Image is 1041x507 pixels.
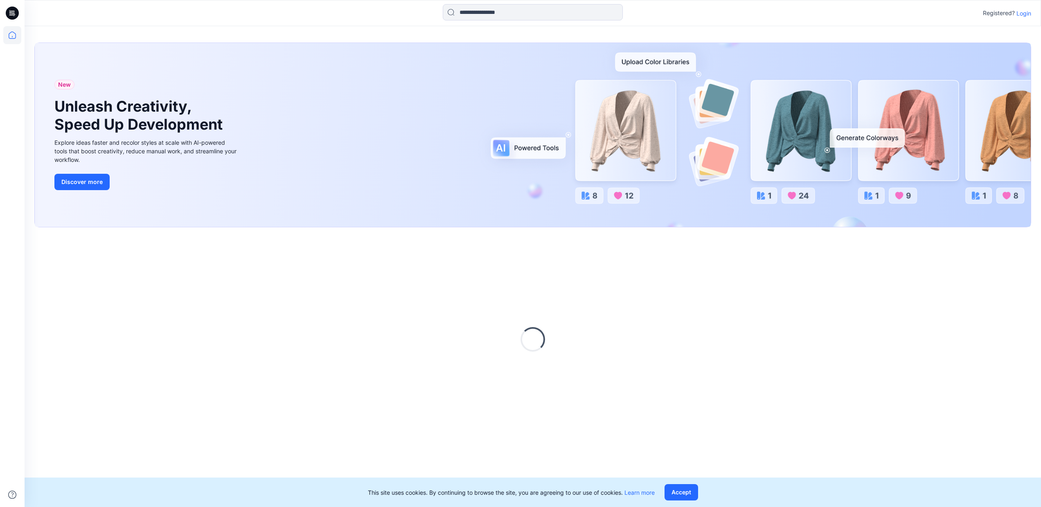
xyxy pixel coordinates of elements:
[54,138,239,164] div: Explore ideas faster and recolor styles at scale with AI-powered tools that boost creativity, red...
[58,80,71,90] span: New
[983,8,1015,18] p: Registered?
[54,174,110,190] button: Discover more
[665,484,698,500] button: Accept
[624,489,655,496] a: Learn more
[54,174,239,190] a: Discover more
[368,488,655,497] p: This site uses cookies. By continuing to browse the site, you are agreeing to our use of cookies.
[54,98,226,133] h1: Unleash Creativity, Speed Up Development
[1016,9,1031,18] p: Login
